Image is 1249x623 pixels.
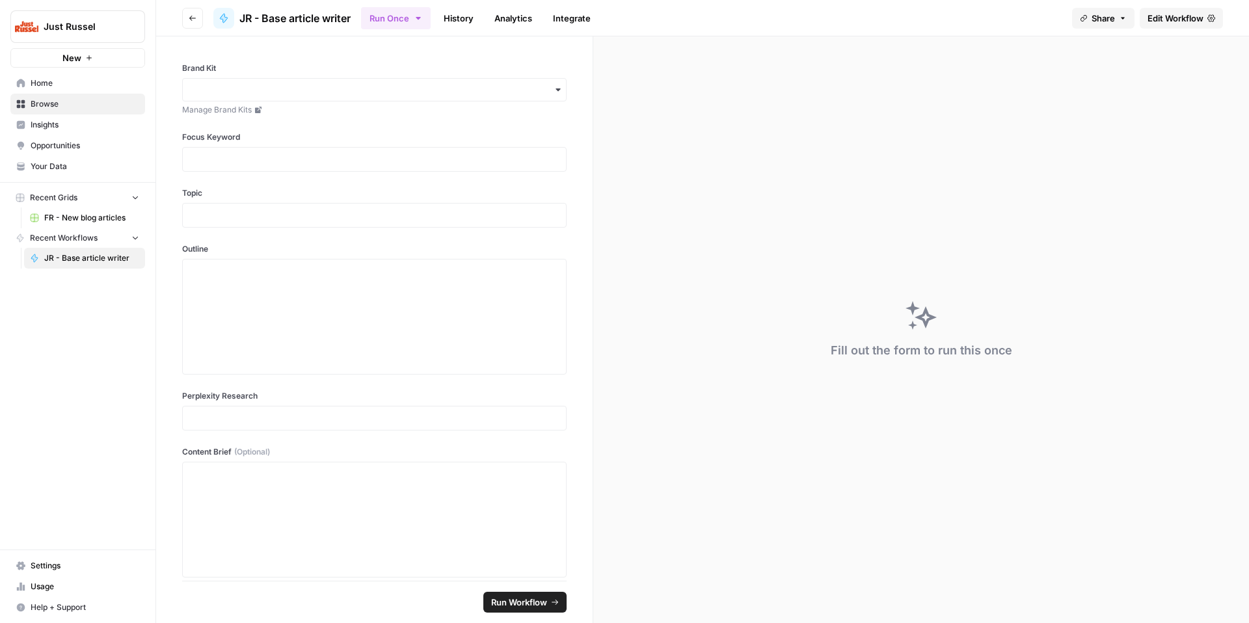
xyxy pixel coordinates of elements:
[1092,12,1115,25] span: Share
[30,232,98,244] span: Recent Workflows
[31,602,139,613] span: Help + Support
[15,15,38,38] img: Just Russel Logo
[44,252,139,264] span: JR - Base article writer
[436,8,481,29] a: History
[31,119,139,131] span: Insights
[10,597,145,618] button: Help + Support
[31,98,139,110] span: Browse
[182,104,567,116] a: Manage Brand Kits
[10,114,145,135] a: Insights
[31,77,139,89] span: Home
[10,73,145,94] a: Home
[182,131,567,143] label: Focus Keyword
[10,10,145,43] button: Workspace: Just Russel
[361,7,431,29] button: Run Once
[10,156,145,177] a: Your Data
[10,576,145,597] a: Usage
[1148,12,1203,25] span: Edit Workflow
[545,8,598,29] a: Integrate
[10,555,145,576] a: Settings
[10,135,145,156] a: Opportunities
[483,592,567,613] button: Run Workflow
[234,446,270,458] span: (Optional)
[44,212,139,224] span: FR - New blog articles
[182,446,567,458] label: Content Brief
[31,560,139,572] span: Settings
[239,10,351,26] span: JR - Base article writer
[1072,8,1135,29] button: Share
[10,94,145,114] a: Browse
[182,62,567,74] label: Brand Kit
[213,8,351,29] a: JR - Base article writer
[31,140,139,152] span: Opportunities
[831,341,1012,360] div: Fill out the form to run this once
[10,48,145,68] button: New
[487,8,540,29] a: Analytics
[24,248,145,269] a: JR - Base article writer
[182,390,567,402] label: Perplexity Research
[62,51,81,64] span: New
[182,243,567,255] label: Outline
[24,207,145,228] a: FR - New blog articles
[491,596,547,609] span: Run Workflow
[44,20,122,33] span: Just Russel
[30,192,77,204] span: Recent Grids
[10,228,145,248] button: Recent Workflows
[31,581,139,592] span: Usage
[182,187,567,199] label: Topic
[10,188,145,207] button: Recent Grids
[31,161,139,172] span: Your Data
[1140,8,1223,29] a: Edit Workflow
